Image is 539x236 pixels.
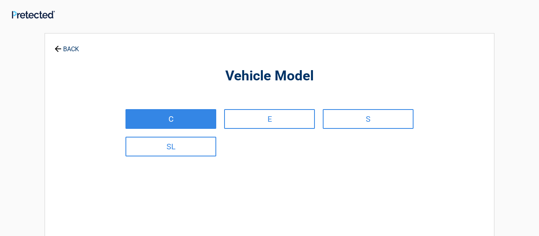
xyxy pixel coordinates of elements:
[125,109,216,129] a: C
[323,109,414,129] a: S
[125,137,216,156] a: SL
[224,109,315,129] a: E
[12,11,55,19] img: Main Logo
[53,39,80,52] a: BACK
[88,67,451,85] h2: Vehicle Model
